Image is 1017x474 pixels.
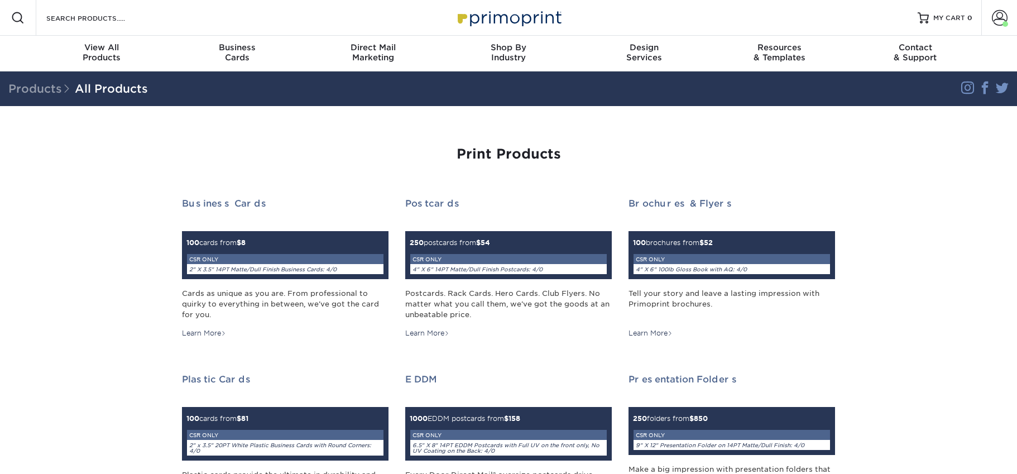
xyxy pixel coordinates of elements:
[186,414,199,423] span: 100
[629,328,673,338] div: Learn More
[441,42,577,63] div: Industry
[636,266,747,272] i: 4" X 6" 100lb Gloss Book with AQ: 4/0
[629,374,835,385] h2: Presentation Folders
[34,42,170,63] div: Products
[405,198,612,209] h2: Postcards
[410,414,428,423] span: 1000
[405,224,406,225] img: Postcards
[967,14,972,22] span: 0
[405,400,406,401] img: EDDM
[633,414,831,451] span: 850
[405,374,612,385] h2: EDDM
[182,288,388,320] div: Cards as unique as you are. From professional to quirky to everything in between, we've got the c...
[405,328,449,338] div: Learn More
[412,432,442,438] small: CSR ONLY
[412,256,442,262] small: CSR ONLY
[170,42,305,63] div: Cards
[189,432,218,438] small: CSR ONLY
[933,13,965,23] span: MY CART
[629,198,835,338] a: Brochures & Flyers 100brochures from$52CSR ONLY4" X 6" 100lb Gloss Book with AQ: 4/0 Tell your st...
[189,442,371,454] i: 2" x 3.5" 20PT White Plastic Business Cards with Round Corners: 4/0
[305,42,441,52] span: Direct Mail
[182,374,388,385] h2: Plastic Cards
[410,238,424,247] span: 250
[45,11,154,25] input: SEARCH PRODUCTS.....
[410,238,607,275] small: postcards from
[633,414,831,451] small: folders from
[847,42,983,63] div: & Support
[576,42,712,63] div: Services
[410,238,607,275] span: 54
[405,198,612,338] a: Postcards 250postcards from$54CSR ONLY4" X 6" 14PT Matte/Dull Finish Postcards: 4/0 Postcards. Ra...
[712,36,847,71] a: Resources& Templates
[576,42,712,52] span: Design
[689,414,694,423] span: $
[633,238,831,275] span: 52
[636,432,665,438] small: CSR ONLY
[629,288,835,320] div: Tell your story and leave a lasting impression with Primoprint brochures.
[629,198,835,209] h2: Brochures & Flyers
[305,42,441,63] div: Marketing
[34,42,170,52] span: View All
[699,238,704,247] span: $
[186,238,199,247] span: 100
[182,224,183,225] img: Business Cards
[182,198,388,209] h2: Business Cards
[410,414,607,456] small: EDDM postcards from
[576,36,712,71] a: DesignServices
[412,442,599,454] i: 6.5" X 8" 14PT EDDM Postcards with Full UV on the front only, No UV Coating on the Back: 4/0
[75,82,148,95] a: All Products
[405,288,612,320] div: Postcards. Rack Cards. Hero Cards. Club Flyers. No matter what you call them, we've got the goods...
[633,238,831,275] small: brochures from
[237,414,241,423] span: $
[182,198,388,338] a: Business Cards 100cards from$8CSR ONLY2" X 3.5" 14PT Matte/Dull Finish Business Cards: 4/0 Cards ...
[504,414,508,423] span: $
[636,442,804,448] i: 9" X 12" Presentation Folder on 14PT Matte/Dull Finish: 4/0
[189,266,337,272] i: 2" X 3.5" 14PT Matte/Dull Finish Business Cards: 4/0
[712,42,847,52] span: Resources
[189,256,218,262] small: CSR ONLY
[410,414,607,456] span: 158
[186,238,384,275] span: 8
[441,42,577,52] span: Shop By
[186,414,384,456] small: cards from
[476,238,481,247] span: $
[633,238,646,247] span: 100
[237,238,241,247] span: $
[305,36,441,71] a: Direct MailMarketing
[186,414,384,456] span: 81
[34,36,170,71] a: View AllProducts
[170,36,305,71] a: BusinessCards
[847,36,983,71] a: Contact& Support
[712,42,847,63] div: & Templates
[186,238,384,275] small: cards from
[847,42,983,52] span: Contact
[453,6,564,30] img: Primoprint
[636,256,665,262] small: CSR ONLY
[182,400,183,401] img: Plastic Cards
[412,266,543,272] i: 4" X 6" 14PT Matte/Dull Finish Postcards: 4/0
[182,328,226,338] div: Learn More
[182,146,835,162] h1: Print Products
[441,36,577,71] a: Shop ByIndustry
[170,42,305,52] span: Business
[8,82,75,95] span: Products
[633,414,647,423] span: 250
